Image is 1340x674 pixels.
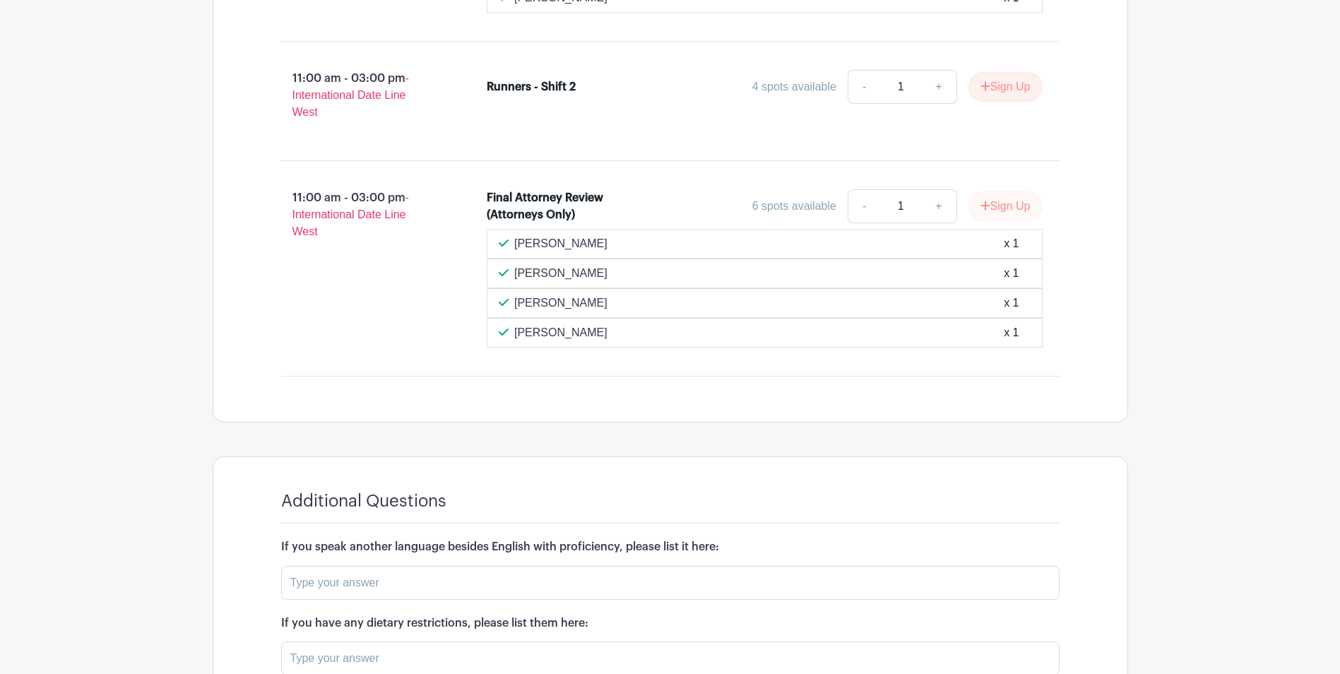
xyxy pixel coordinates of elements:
[514,324,607,341] p: [PERSON_NAME]
[921,189,956,223] a: +
[848,189,880,223] a: -
[281,540,1060,554] h6: If you speak another language besides English with proficiency, please list it here:
[281,617,1060,630] h6: If you have any dietary restrictions, please list them here:
[514,295,607,312] p: [PERSON_NAME]
[514,265,607,282] p: [PERSON_NAME]
[281,491,446,512] h4: Additional Questions
[292,191,409,237] span: - International Date Line West
[752,198,836,215] div: 6 spots available
[848,70,880,104] a: -
[1004,265,1019,282] div: x 1
[487,78,576,95] div: Runners - Shift 2
[487,189,609,223] div: Final Attorney Review (Attorneys Only)
[259,184,465,246] p: 11:00 am - 03:00 pm
[1004,235,1019,252] div: x 1
[1004,324,1019,341] div: x 1
[514,235,607,252] p: [PERSON_NAME]
[921,70,956,104] a: +
[752,78,836,95] div: 4 spots available
[968,191,1043,221] button: Sign Up
[259,64,465,126] p: 11:00 am - 03:00 pm
[281,566,1060,600] input: Type your answer
[292,72,409,118] span: - International Date Line West
[968,72,1043,102] button: Sign Up
[1004,295,1019,312] div: x 1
